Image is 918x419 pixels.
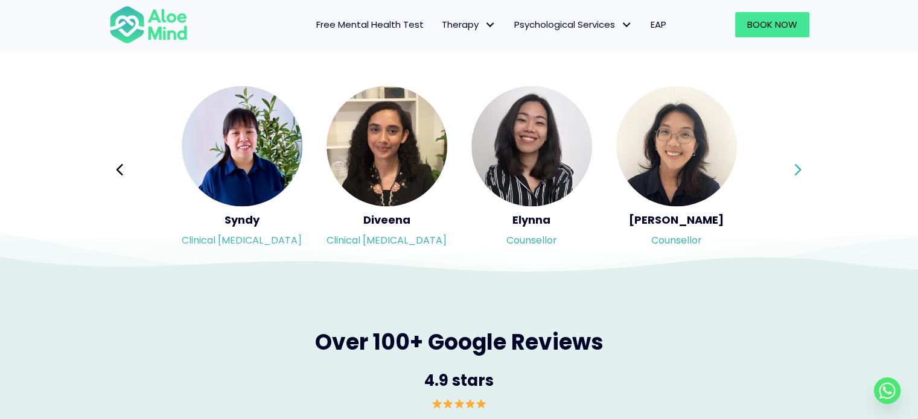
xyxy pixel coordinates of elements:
[327,86,447,206] img: <h5>Diveena</h5><p>Clinical psychologist</p>
[505,12,642,37] a: Psychological ServicesPsychological Services: submenu
[424,369,494,391] span: 4.9 stars
[203,12,675,37] nav: Menu
[182,86,302,253] a: <h5>Syndy</h5><p>Clinical psychologist</p> SyndyClinical [MEDICAL_DATA]
[433,12,505,37] a: TherapyTherapy: submenu
[182,212,302,227] h5: Syndy
[307,12,433,37] a: Free Mental Health Test
[874,377,900,404] a: Whatsapp
[476,399,486,408] img: ⭐
[616,86,737,253] a: <h5>Emelyne</h5><p>Counsellor</p> [PERSON_NAME]Counsellor
[327,212,447,227] h5: Diveena
[182,86,302,206] img: <h5>Syndy</h5><p>Clinical psychologist</p>
[651,18,666,31] span: EAP
[327,84,447,254] div: Slide 16 of 3
[443,399,453,408] img: ⭐
[616,212,737,227] h5: [PERSON_NAME]
[327,86,447,253] a: <h5>Diveena</h5><p>Clinical psychologist</p> DiveenaClinical [MEDICAL_DATA]
[471,86,592,253] a: <h5>Elynna</h5><p>Counsellor</p> ElynnaCounsellor
[616,86,737,206] img: <h5>Emelyne</h5><p>Counsellor</p>
[454,399,464,408] img: ⭐
[616,84,737,254] div: Slide 18 of 3
[618,16,636,34] span: Psychological Services: submenu
[642,12,675,37] a: EAP
[471,86,592,206] img: <h5>Elynna</h5><p>Counsellor</p>
[514,18,633,31] span: Psychological Services
[471,84,592,254] div: Slide 17 of 3
[316,18,424,31] span: Free Mental Health Test
[465,399,475,408] img: ⭐
[109,5,188,45] img: Aloe mind Logo
[442,18,496,31] span: Therapy
[735,12,809,37] a: Book Now
[747,18,797,31] span: Book Now
[432,399,442,408] img: ⭐
[471,212,592,227] h5: Elynna
[482,16,499,34] span: Therapy: submenu
[182,84,302,254] div: Slide 15 of 3
[315,326,604,357] span: Over 100+ Google Reviews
